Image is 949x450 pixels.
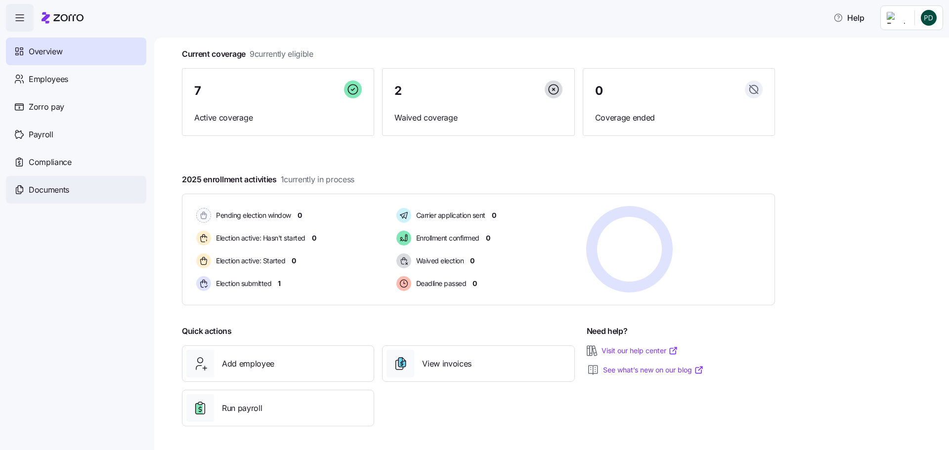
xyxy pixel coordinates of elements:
a: Compliance [6,148,146,176]
span: 1 currently in process [281,173,354,186]
span: Zorro pay [29,101,64,113]
span: Payroll [29,128,53,141]
span: Coverage ended [595,112,763,124]
span: Overview [29,45,62,58]
span: Quick actions [182,325,232,337]
span: Carrier application sent [413,210,485,220]
span: Election active: Started [213,256,285,266]
span: View invoices [422,358,472,370]
span: Election active: Hasn't started [213,233,305,243]
span: 0 [492,210,496,220]
span: Election submitted [213,279,271,288]
a: Visit our help center [602,346,678,356]
a: See what’s new on our blog [603,365,704,375]
span: 0 [470,256,474,266]
span: Employees [29,73,68,85]
span: 0 [312,233,316,243]
span: 0 [298,210,302,220]
span: Active coverage [194,112,362,124]
span: Documents [29,184,69,196]
span: Run payroll [222,402,262,414]
a: Overview [6,38,146,65]
span: Waived election [413,256,464,266]
span: Pending election window [213,210,291,220]
span: 0 [473,279,477,288]
span: Help [833,12,864,24]
span: Compliance [29,156,72,168]
span: 0 [292,256,296,266]
span: Enrollment confirmed [413,233,479,243]
span: 0 [595,85,603,97]
span: 9 currently eligible [250,48,313,60]
a: Payroll [6,121,146,148]
button: Help [825,8,872,28]
span: Deadline passed [413,279,467,288]
a: Employees [6,65,146,93]
a: Documents [6,176,146,204]
span: 7 [194,85,201,97]
img: Employer logo [887,12,906,24]
span: 2 [394,85,402,97]
span: Need help? [587,325,628,337]
span: Add employee [222,358,274,370]
span: 1 [278,279,281,288]
span: Current coverage [182,48,313,60]
img: 0c19781fdfd66a81a0d03e2d85646605 [921,10,937,26]
span: 2025 enrollment activities [182,173,354,186]
span: 0 [486,233,490,243]
span: Waived coverage [394,112,562,124]
a: Zorro pay [6,93,146,121]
